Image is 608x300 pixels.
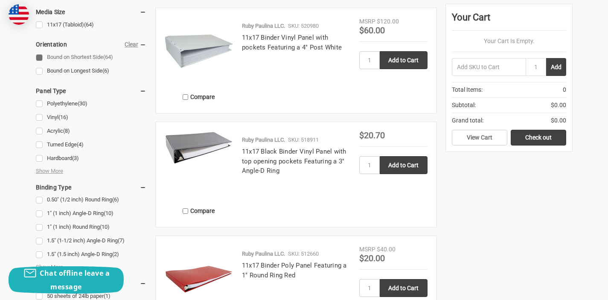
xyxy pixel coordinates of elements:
button: Add [546,58,566,76]
a: Acrylic [36,125,146,137]
p: Ruby Paulina LLC. [242,136,285,144]
a: Bound on Shortest Side [36,52,146,63]
p: Your Cart Is Empty. [452,37,566,46]
label: Compare [165,90,233,104]
img: duty and tax information for United States [9,4,29,25]
input: Compare [183,208,188,214]
a: View Cart [452,130,507,146]
img: 11x17 Black Binder Vinyl Panel with top opening pockets Featuring a 3" Angle-D Ring [165,131,233,164]
span: Subtotal: [452,101,476,110]
p: SKU: 520980 [288,22,319,30]
span: (4) [77,141,84,148]
span: $20.00 [359,253,385,263]
a: 1.5" (1-1/2 inch) Angle-D Ring [36,235,146,247]
input: Add to Cart [380,279,428,297]
h5: Media Size [36,7,146,17]
input: Add to Cart [380,156,428,174]
a: 11x17 Black Binder Vinyl Panel with top opening pockets Featuring a 3" Angle-D Ring [242,148,346,175]
span: 0 [563,85,566,94]
a: Bound on Longest Side [36,65,146,77]
a: Vinyl [36,112,146,123]
span: (10) [100,224,110,230]
span: Chat offline leave a message [40,268,110,291]
span: (8) [63,128,70,134]
a: 1" (1 inch) Angle-D Ring [36,208,146,219]
h5: Binding Type [36,182,146,192]
a: Clear [125,41,138,48]
a: 11x17 Binder Poly Panel Featuring a 1" Round Ring Red [242,262,347,279]
span: (6) [112,196,119,203]
input: Add to Cart [380,51,428,69]
span: (64) [84,21,94,28]
button: Chat offline leave a message [9,266,124,294]
a: Check out [511,130,566,146]
a: 11x17 Black Binder Vinyl Panel with top opening pockets Featuring a 3" Angle-D Ring [165,131,233,199]
a: 1" (1 inch) Round Ring [36,221,146,233]
iframe: Google Customer Reviews [538,277,608,300]
img: 11x17 Binder Vinyl Panel with pockets Featuring a 4" Post White [165,17,233,85]
span: (1) [104,293,111,299]
label: Compare [165,204,233,218]
span: (30) [78,100,87,107]
a: 11x17 (Tabloid) [36,19,146,31]
span: $0.00 [551,101,566,110]
span: Show More [36,167,63,175]
span: Grand total: [452,116,483,125]
a: 0.50" (1/2 inch) Round Ring [36,194,146,206]
span: (7) [118,237,125,244]
span: Total Items: [452,85,483,94]
p: SKU: 518911 [288,136,319,144]
span: (16) [58,114,68,120]
span: $0.00 [551,116,566,125]
span: (2) [112,251,119,257]
a: Polyethylene [36,98,146,110]
h5: Orientation [36,39,146,50]
a: 1.5" (1.5 inch) Angle-D Ring [36,249,146,260]
input: Add SKU to Cart [452,58,526,76]
a: Turned Edge [36,139,146,151]
div: Your Cart [452,10,566,31]
input: Compare [183,94,188,100]
a: Hardboard [36,153,146,164]
span: (64) [103,54,113,60]
span: $40.00 [377,246,396,253]
span: $120.00 [377,18,399,25]
span: Show More [36,263,63,271]
span: $20.70 [359,130,385,140]
p: SKU: 512660 [288,250,319,258]
a: 11x17 Binder Vinyl Panel with pockets Featuring a 4" Post White [242,34,342,51]
div: MSRP [359,245,375,254]
p: Ruby Paulina LLC. [242,250,285,258]
span: (6) [102,67,109,74]
span: (3) [72,155,79,161]
span: (10) [104,210,113,216]
div: MSRP [359,17,375,26]
span: $60.00 [359,25,385,35]
p: Ruby Paulina LLC. [242,22,285,30]
h5: Panel Type [36,86,146,96]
